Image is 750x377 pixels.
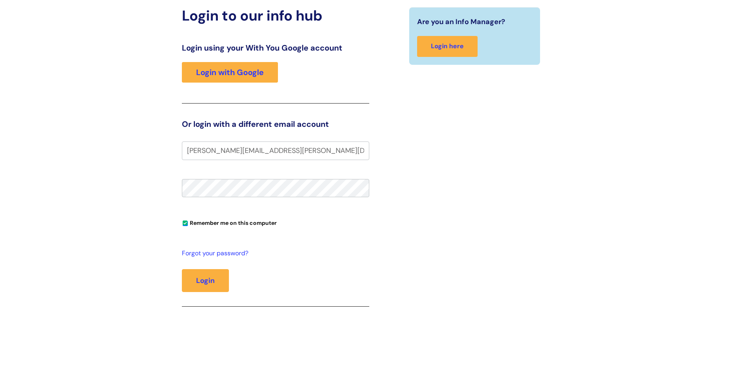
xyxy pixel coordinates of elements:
[182,43,369,53] h3: Login using your With You Google account
[182,62,278,83] a: Login with Google
[417,15,505,28] span: Are you an Info Manager?
[182,218,277,226] label: Remember me on this computer
[182,141,369,160] input: Your e-mail address
[417,36,478,57] a: Login here
[182,269,229,292] button: Login
[182,248,365,259] a: Forgot your password?
[183,221,188,226] input: Remember me on this computer
[182,7,369,24] h2: Login to our info hub
[182,216,369,229] div: You can uncheck this option if you're logging in from a shared device
[182,119,369,129] h3: Or login with a different email account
